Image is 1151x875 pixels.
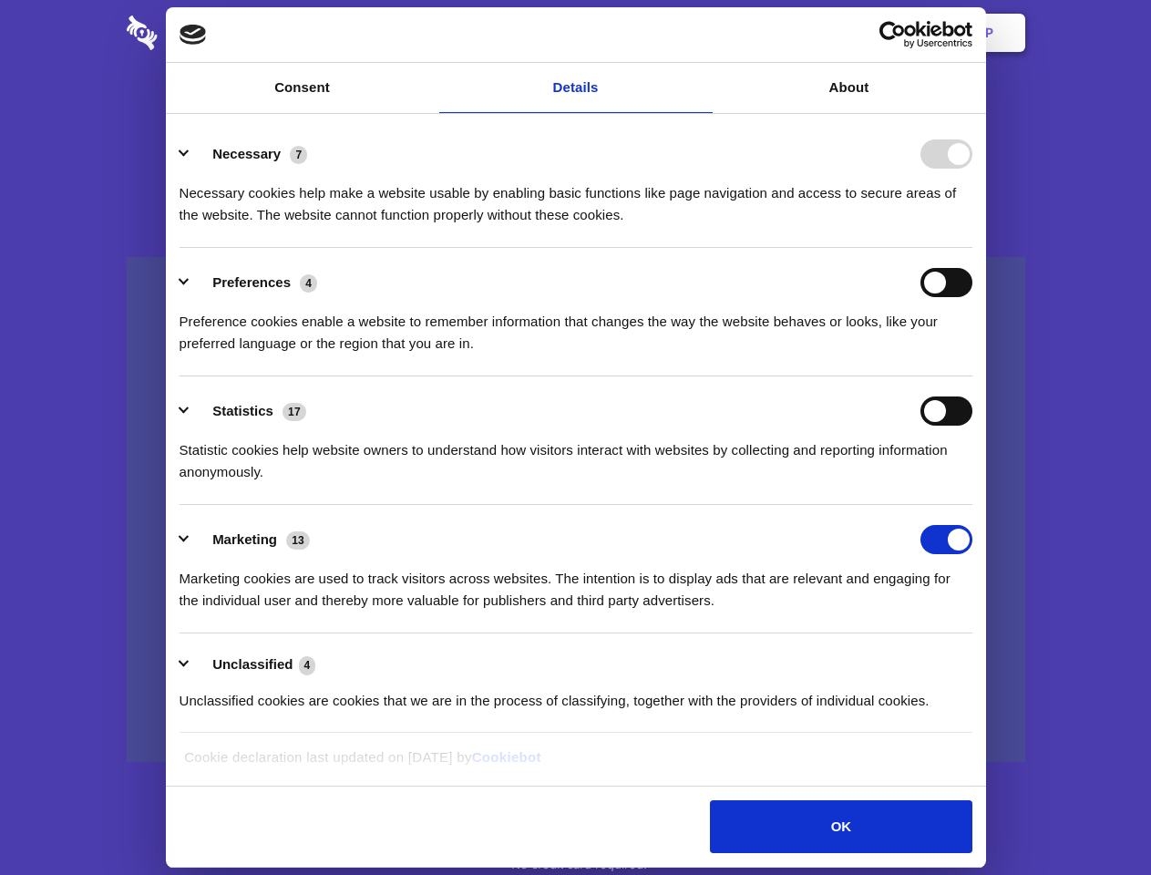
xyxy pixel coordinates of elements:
span: 17 [283,403,306,421]
button: OK [710,800,971,853]
a: Details [439,63,713,113]
div: Marketing cookies are used to track visitors across websites. The intention is to display ads tha... [180,554,972,612]
a: Consent [166,63,439,113]
a: Login [827,5,906,61]
div: Statistic cookies help website owners to understand how visitors interact with websites by collec... [180,426,972,483]
button: Necessary (7) [180,139,319,169]
a: Usercentrics Cookiebot - opens in a new window [813,21,972,48]
button: Unclassified (4) [180,654,327,676]
button: Marketing (13) [180,525,322,554]
a: Pricing [535,5,614,61]
span: 13 [286,531,310,550]
h1: Eliminate Slack Data Loss. [127,82,1025,148]
a: Wistia video thumbnail [127,257,1025,763]
div: Necessary cookies help make a website usable by enabling basic functions like page navigation and... [180,169,972,226]
label: Necessary [212,146,281,161]
a: About [713,63,986,113]
button: Statistics (17) [180,396,318,426]
span: 4 [300,274,317,293]
a: Cookiebot [472,749,541,765]
img: logo-wordmark-white-trans-d4663122ce5f474addd5e946df7df03e33cb6a1c49d2221995e7729f52c070b2.svg [127,15,283,50]
label: Marketing [212,531,277,547]
button: Preferences (4) [180,268,329,297]
div: Unclassified cookies are cookies that we are in the process of classifying, together with the pro... [180,676,972,712]
div: Cookie declaration last updated on [DATE] by [170,746,981,782]
span: 7 [290,146,307,164]
img: logo [180,25,207,45]
label: Statistics [212,403,273,418]
iframe: Drift Widget Chat Controller [1060,784,1129,853]
label: Preferences [212,274,291,290]
span: 4 [299,656,316,674]
h4: Auto-redaction of sensitive data, encrypted data sharing and self-destructing private chats. Shar... [127,166,1025,226]
a: Contact [739,5,823,61]
div: Preference cookies enable a website to remember information that changes the way the website beha... [180,297,972,355]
